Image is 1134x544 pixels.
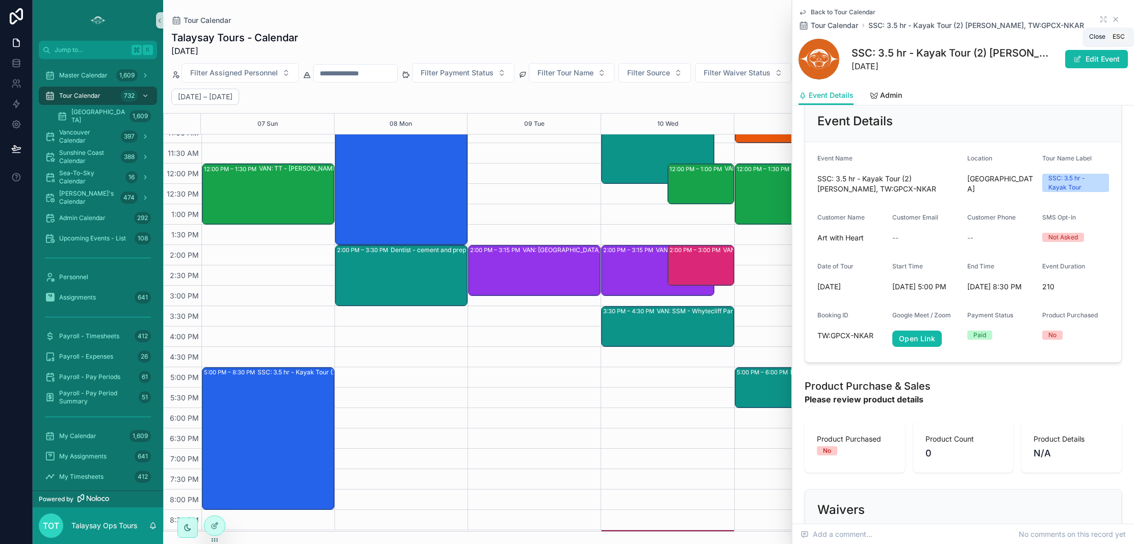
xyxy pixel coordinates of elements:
a: My Assignments641 [39,447,157,466]
span: [DATE] [171,45,298,57]
span: Payment Status [967,311,1013,319]
span: Filter Waiver Status [704,68,770,78]
span: Filter Source [627,68,670,78]
a: Assignments641 [39,288,157,307]
span: Upcoming Events - List [59,234,126,242]
span: [DATE] [817,282,884,292]
span: Admin Calendar [59,214,106,222]
div: VAN: [GEOGRAPHIC_DATA][PERSON_NAME] (4) [PERSON_NAME], TW:[PERSON_NAME]-UQWE [523,246,652,254]
span: 1:30 PM [169,230,201,239]
button: Select Button [412,63,514,83]
div: VAN: [GEOGRAPHIC_DATA][PERSON_NAME] (2) [PERSON_NAME], TW:ZHYJ-YDWJ [656,246,765,254]
a: Admin Calendar292 [39,209,157,227]
button: Select Button [182,63,299,83]
div: 10:30 AM – 2:00 PMSSC: 3.5 hr - Kayak Tour (2) [PERSON_NAME], TW:PTUT-JNIC [336,103,467,244]
span: Sea-To-Sky Calendar [59,169,121,185]
a: Open Link [892,331,942,347]
span: 5:00 PM [168,373,201,382]
span: Event Details [809,90,854,100]
span: [DATE] [852,60,1051,72]
img: App logo [90,12,106,29]
a: Master Calendar1,609 [39,66,157,85]
div: 12:00 PM – 1:30 PM [204,164,259,174]
span: 12:00 PM [164,169,201,178]
div: 2:00 PM – 3:15 PMVAN: [GEOGRAPHIC_DATA][PERSON_NAME] (2) [PERSON_NAME], TW:ZHYJ-YDWJ [602,246,713,295]
a: My Timesheets412 [39,468,157,486]
span: Filter Payment Status [421,68,494,78]
span: 11:00 AM [165,128,201,137]
span: Tour Calendar [811,20,858,31]
span: Master Calendar [59,71,108,79]
div: 12:00 PM – 1:00 PMVAN: TT - [PERSON_NAME] (6) [PERSON_NAME], TW:IBRT-DWPR [668,164,733,204]
div: 2:00 PM – 3:00 PM [669,245,723,255]
a: Tour Calendar [171,15,231,25]
span: 7:30 PM [168,475,201,483]
div: 12:00 PM – 1:30 PMVAN: TT - [PERSON_NAME] (2) MISA TOURS - Booking Number : 1183153 [202,164,334,224]
div: scrollable content [33,59,163,491]
button: Select Button [695,63,791,83]
span: 11:30 AM [165,149,201,157]
span: [GEOGRAPHIC_DATA] [967,174,1034,194]
div: MAC SAILING SSM TOUR [790,368,864,376]
span: [DATE] 5:00 PM [892,282,959,292]
div: 2:00 PM – 3:15 PM [470,245,523,255]
div: VAN: TO - [PERSON_NAME] (6) [PERSON_NAME], TW:SFAY-SRCU [723,246,786,254]
div: Not Asked [1048,233,1078,242]
div: 26 [138,350,151,363]
span: TW:GPCX-NKAR [817,331,884,341]
span: K [144,46,152,54]
div: 388 [121,151,138,163]
div: 5:00 PM – 8:30 PMSSC: 3.5 hr - Kayak Tour (2) [PERSON_NAME], TW:GPCX-NKAR [202,368,334,509]
span: Location [967,154,992,162]
span: 7:00 PM [168,454,201,463]
button: 07 Sun [257,114,278,134]
span: Add a comment... [801,529,872,539]
span: -- [892,233,898,243]
div: 292 [134,212,151,224]
span: Customer Name [817,213,865,221]
span: No comments on this record yet [1019,529,1126,539]
span: 12:30 PM [164,189,201,198]
div: VAN: SSM - Whytecliff Park (1) [PERSON_NAME], TW:KQWE-EZMV [657,307,786,315]
div: VAN: TT - [PERSON_NAME] (2) MISA TOURS - Booking Number : 1183153 [259,165,389,173]
button: 09 Tue [524,114,545,134]
a: Back to Tour Calendar [798,8,875,16]
span: Product Purchased [1042,311,1098,319]
a: Payroll - Timesheets412 [39,327,157,345]
a: Tour Calendar732 [39,87,157,105]
span: 2:30 PM [167,271,201,280]
span: Product Details [1034,434,1110,444]
div: 5:00 PM – 6:00 PM [737,367,790,377]
span: Art with Heart [817,233,884,243]
span: Admin [880,90,902,100]
div: 10 Wed [657,114,678,134]
span: SMS Opt-In [1042,213,1076,221]
span: Date of Tour [817,262,854,270]
a: SSC: 3.5 hr - Kayak Tour (2) [PERSON_NAME], TW:GPCX-NKAR [868,20,1084,31]
div: 2:00 PM – 3:15 PM [603,245,656,255]
div: 412 [135,330,151,342]
span: TOT [43,520,59,532]
a: Payroll - Pay Period Summary51 [39,388,157,406]
h2: Waivers [817,502,865,518]
div: 5:00 PM – 6:00 PMMAC SAILING SSM TOUR [735,368,867,407]
span: My Assignments [59,452,107,460]
a: Vancouver Calendar397 [39,127,157,146]
span: Close [1089,33,1105,41]
span: Filter Assigned Personnel [190,68,278,78]
div: 51 [139,391,151,403]
h2: [DATE] – [DATE] [178,92,233,102]
div: 3:30 PM – 4:30 PMVAN: SSM - Whytecliff Park (1) [PERSON_NAME], TW:KQWE-EZMV [602,307,733,346]
span: Customer Phone [967,213,1016,221]
span: 8:00 PM [167,495,201,504]
div: 2:00 PM – 3:00 PMVAN: TO - [PERSON_NAME] (6) [PERSON_NAME], TW:SFAY-SRCU [668,246,733,285]
span: Personnel [59,273,88,281]
div: Paid [973,331,986,340]
button: Select Button [618,63,691,83]
span: Filter Tour Name [537,68,594,78]
div: 61 [139,371,151,383]
span: Product Count [925,434,1001,444]
a: Sea-To-Sky Calendar16 [39,168,157,186]
a: Tour Calendar [798,20,858,31]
